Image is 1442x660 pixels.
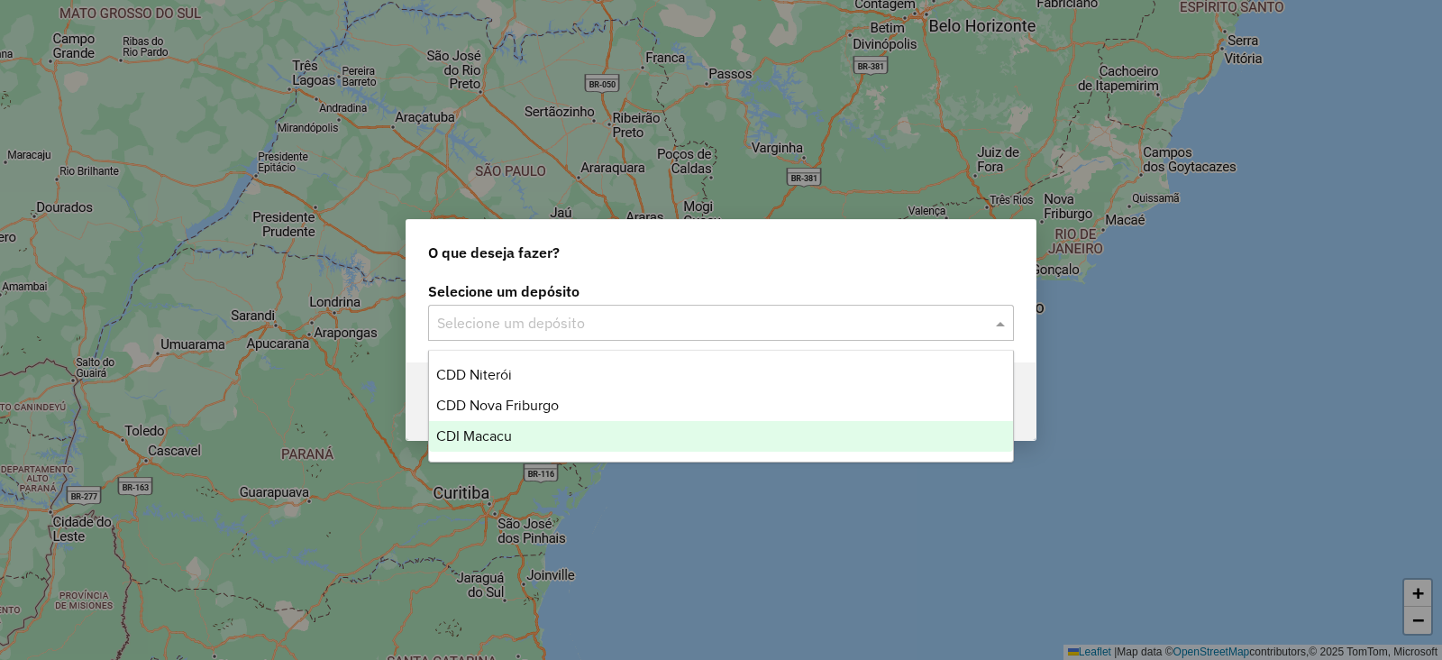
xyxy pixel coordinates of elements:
label: Selecione um depósito [428,280,1014,302]
span: O que deseja fazer? [428,242,560,263]
span: CDD Nova Friburgo [436,398,559,413]
span: CDI Macacu [436,428,512,444]
ng-dropdown-panel: Options list [428,350,1014,463]
span: CDD Niterói [436,367,512,382]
